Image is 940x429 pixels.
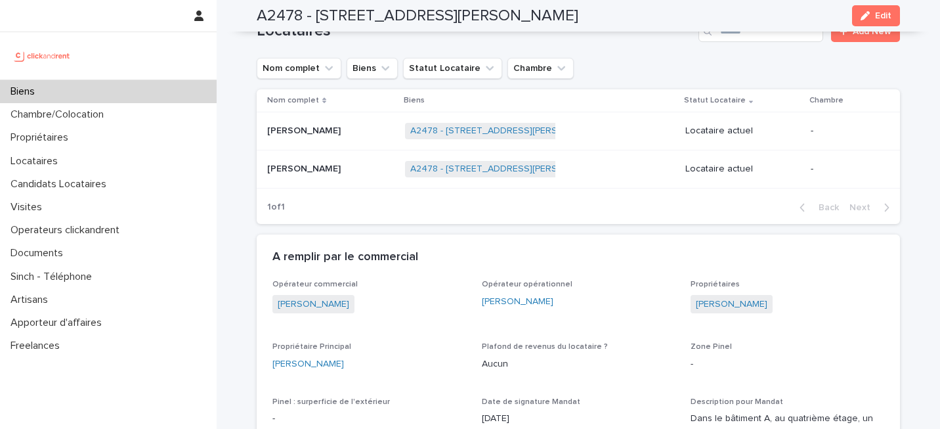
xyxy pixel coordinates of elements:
p: Operateurs clickandrent [5,224,130,237]
p: Locataire actuel [685,164,800,175]
a: [PERSON_NAME] [278,298,349,311]
a: [PERSON_NAME] [272,357,344,371]
span: Next [849,203,878,212]
p: Candidats Locataires [5,178,117,191]
a: A2478 - [STREET_ADDRESS][PERSON_NAME] [410,164,604,175]
button: Statut Locataire [403,58,502,79]
span: Propriétaire Principal [272,343,351,351]
p: Documents [5,247,74,260]
p: [PERSON_NAME] [267,161,343,175]
p: Biens [404,93,425,108]
span: Plafond de revenus du locataire ? [482,343,608,351]
tr: [PERSON_NAME][PERSON_NAME] A2478 - [STREET_ADDRESS][PERSON_NAME] Locataire actuel- [257,112,900,150]
p: [DATE] [482,412,675,426]
p: - [691,357,884,371]
h2: A2478 - [STREET_ADDRESS][PERSON_NAME] [257,7,578,26]
button: Next [844,202,900,214]
span: Description pour Mandat [691,398,783,406]
p: Sinch - Téléphone [5,271,102,283]
p: Apporteur d'affaires [5,317,112,329]
button: Back [789,202,844,214]
p: Aucun [482,357,675,371]
span: Pinel : surperficie de l'extérieur [272,398,390,406]
span: Opérateur commercial [272,281,358,288]
p: Statut Locataire [684,93,746,108]
button: Nom complet [257,58,341,79]
span: Edit [875,11,891,20]
h2: A remplir par le commercial [272,250,418,265]
p: - [811,125,879,137]
img: UCB0brd3T0yccxBKYDjQ [11,43,74,69]
p: Chambre/Colocation [5,108,114,121]
p: Visites [5,201,53,214]
p: - [272,412,466,426]
span: Zone Pinel [691,343,732,351]
p: Locataires [5,155,68,168]
p: Artisans [5,294,58,306]
button: Biens [347,58,398,79]
p: Biens [5,85,45,98]
p: [PERSON_NAME] [267,123,343,137]
span: Propriétaires [691,281,740,288]
p: 1 of 1 [257,191,295,223]
button: Edit [852,5,900,26]
p: Freelances [5,340,70,352]
p: Locataire actuel [685,125,800,137]
tr: [PERSON_NAME][PERSON_NAME] A2478 - [STREET_ADDRESS][PERSON_NAME] Locataire actuel- [257,150,900,188]
button: Chambre [507,58,574,79]
a: [PERSON_NAME] [482,295,553,309]
span: Opérateur opérationnel [482,281,572,288]
p: - [811,164,879,175]
a: A2478 - [STREET_ADDRESS][PERSON_NAME] [410,125,604,137]
p: Chambre [809,93,844,108]
span: Date de signature Mandat [482,398,580,406]
span: Back [811,203,839,212]
a: [PERSON_NAME] [696,298,767,311]
p: Nom complet [267,93,319,108]
p: Propriétaires [5,131,79,144]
